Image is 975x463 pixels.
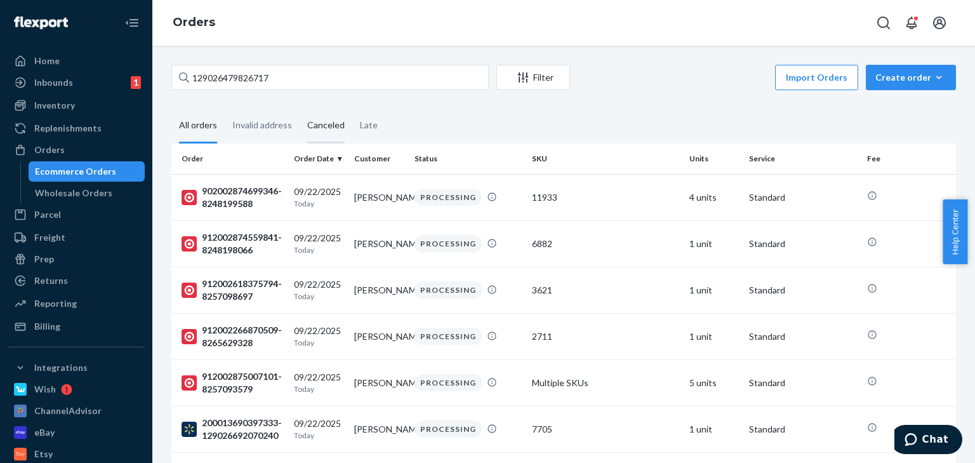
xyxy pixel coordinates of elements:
div: PROCESSING [415,235,482,252]
iframe: Opens a widget where you can chat to one of our agents [894,425,962,457]
div: All orders [179,109,217,144]
th: Status [409,144,527,174]
div: 09/22/2025 [294,325,344,348]
td: 1 unit [684,406,745,452]
a: Prep [8,249,145,269]
div: Orders [34,144,65,156]
td: [PERSON_NAME] [349,267,409,313]
a: Wish [8,379,145,399]
button: Help Center [943,199,967,264]
a: Orders [8,140,145,160]
div: Wholesale Orders [35,187,112,199]
ol: breadcrumbs [162,4,225,41]
div: Integrations [34,361,88,374]
p: Standard [749,238,856,250]
div: Canceled [307,109,345,144]
a: Wholesale Orders [29,183,145,203]
p: Today [294,198,344,209]
a: eBay [8,422,145,443]
a: Returns [8,271,145,291]
button: Create order [866,65,956,90]
div: Prep [34,253,54,265]
td: 1 unit [684,220,745,267]
div: 902002874699346-8248199588 [182,185,284,210]
a: Parcel [8,205,145,225]
div: 2711 [532,330,679,343]
div: PROCESSING [415,281,482,299]
p: Today [294,337,344,348]
p: Today [294,430,344,441]
a: Reporting [8,293,145,314]
p: Standard [749,191,856,204]
th: Units [684,144,745,174]
div: 09/22/2025 [294,371,344,394]
th: Service [744,144,861,174]
td: 1 unit [684,267,745,313]
button: Open Search Box [871,10,896,36]
div: 09/22/2025 [294,185,344,209]
div: Reporting [34,297,77,310]
div: 200013690397333-129026692070240 [182,417,284,442]
td: [PERSON_NAME] [349,313,409,359]
div: 7705 [532,423,679,436]
div: Parcel [34,208,61,221]
a: ChannelAdvisor [8,401,145,421]
div: Inbounds [34,76,73,89]
img: Flexport logo [14,17,68,29]
div: Ecommerce Orders [35,165,116,178]
td: 1 unit [684,313,745,359]
div: Create order [875,71,946,84]
p: Standard [749,284,856,297]
td: Multiple SKUs [527,359,684,406]
div: 912002875007101-8257093579 [182,370,284,396]
div: 912002874559841-8248198066 [182,231,284,257]
div: eBay [34,426,55,439]
p: Standard [749,330,856,343]
div: Late [360,109,378,142]
p: Today [294,384,344,394]
div: Billing [34,320,60,333]
div: Home [34,55,60,67]
td: 5 units [684,359,745,406]
div: Freight [34,231,65,244]
button: Close Navigation [119,10,145,36]
a: Home [8,51,145,71]
div: 912002618375794-8257098697 [182,278,284,303]
button: Integrations [8,358,145,378]
div: Inventory [34,99,75,112]
a: Ecommerce Orders [29,161,145,182]
th: Order Date [289,144,349,174]
div: Wish [34,383,56,396]
div: Invalid address [232,109,292,142]
p: Standard [749,377,856,389]
a: Replenishments [8,118,145,138]
div: 09/22/2025 [294,417,344,441]
td: [PERSON_NAME] [349,406,409,452]
div: 3621 [532,284,679,297]
div: Customer [354,153,404,164]
a: Billing [8,316,145,337]
td: [PERSON_NAME] [349,174,409,220]
div: Etsy [34,448,53,460]
div: Returns [34,274,68,287]
th: SKU [527,144,684,174]
td: [PERSON_NAME] [349,359,409,406]
p: Standard [749,423,856,436]
th: Fee [862,144,956,174]
div: 6882 [532,238,679,250]
a: Inbounds1 [8,72,145,93]
div: 1 [131,76,141,89]
td: [PERSON_NAME] [349,220,409,267]
div: PROCESSING [415,189,482,206]
p: Today [294,245,344,255]
div: 09/22/2025 [294,232,344,255]
th: Order [171,144,289,174]
a: Orders [173,15,215,29]
a: Inventory [8,95,145,116]
input: Search orders [171,65,489,90]
div: Replenishments [34,122,102,135]
button: Import Orders [775,65,858,90]
button: Open notifications [899,10,924,36]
